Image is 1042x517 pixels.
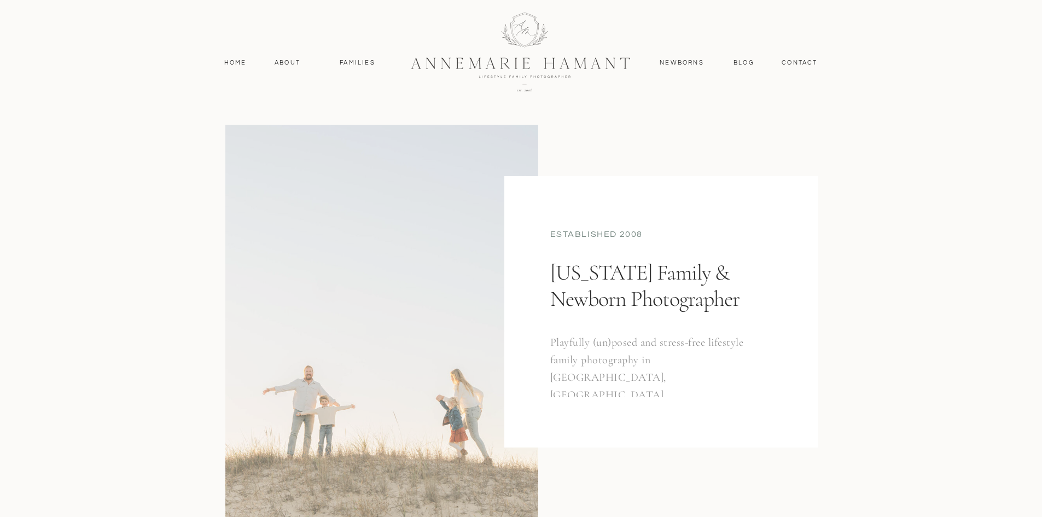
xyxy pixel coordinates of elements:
[550,228,772,243] div: established 2008
[219,58,252,68] a: Home
[333,58,382,68] a: Families
[656,58,708,68] a: Newborns
[272,58,304,68] a: About
[776,58,824,68] a: contact
[550,259,767,354] h1: [US_STATE] Family & Newborn Photographer
[550,334,756,397] h3: Playfully (un)posed and stress-free lifestyle family photography in [GEOGRAPHIC_DATA], [GEOGRAPHI...
[731,58,757,68] a: Blog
